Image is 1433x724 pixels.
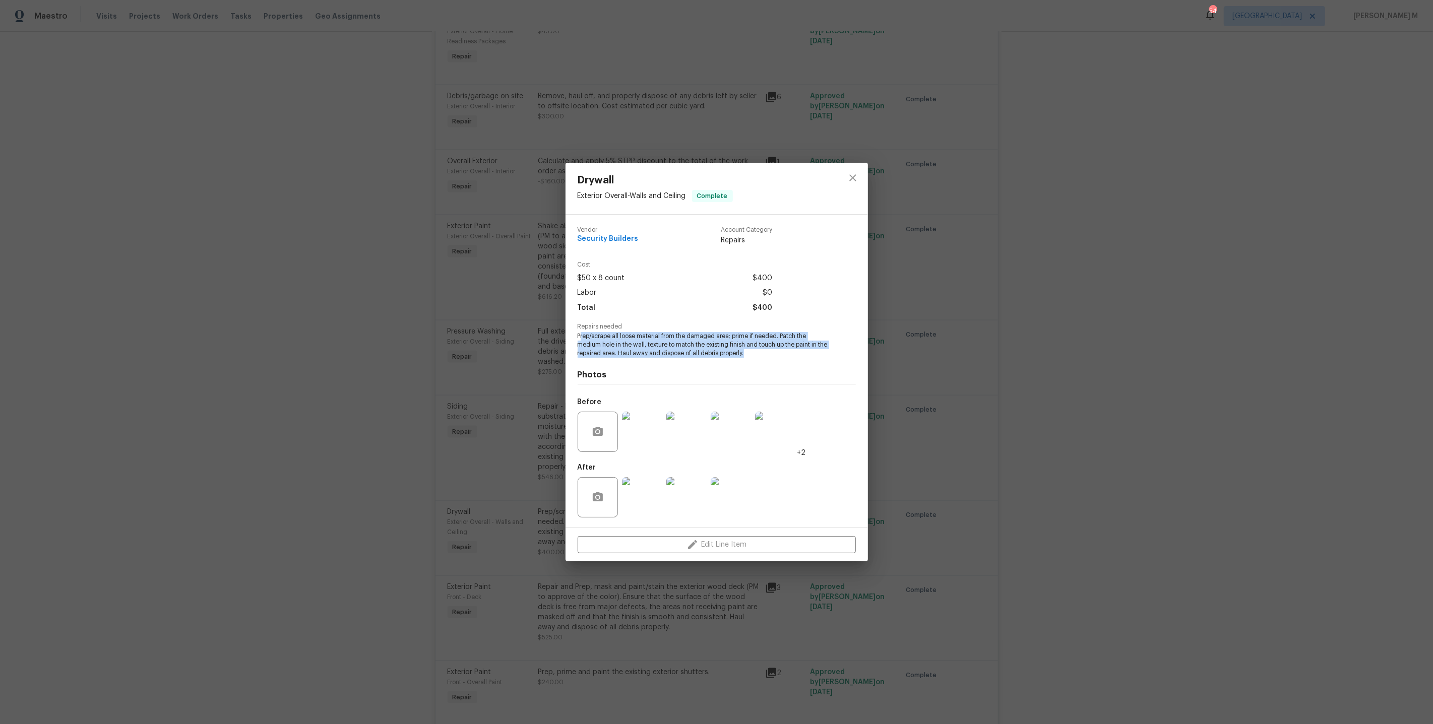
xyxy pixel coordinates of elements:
[578,175,733,186] span: Drywall
[578,399,602,406] h5: Before
[753,301,772,315] span: $400
[1209,6,1216,16] div: 54
[753,271,772,286] span: $400
[763,286,772,300] span: $0
[578,301,596,315] span: Total
[578,227,639,233] span: Vendor
[578,464,596,471] h5: After
[578,332,828,357] span: Prep/scrape all loose material from the damaged area; prime if needed. Patch the medium hole in t...
[578,271,625,286] span: $50 x 8 count
[578,192,686,200] span: Exterior Overall - Walls and Ceiling
[721,227,772,233] span: Account Category
[578,286,597,300] span: Labor
[578,261,772,268] span: Cost
[578,370,856,380] h4: Photos
[578,235,639,243] span: Security Builders
[578,323,856,330] span: Repairs needed
[841,166,865,190] button: close
[693,191,732,201] span: Complete
[797,448,806,458] span: +2
[721,235,772,245] span: Repairs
